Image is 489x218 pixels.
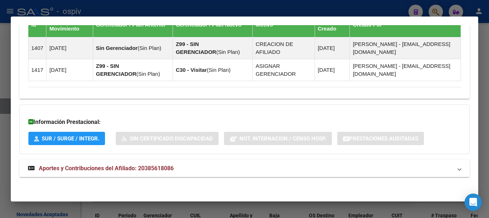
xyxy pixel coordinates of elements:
td: [DATE] [46,59,93,81]
span: Not. Internacion / Censo Hosp. [239,135,326,142]
th: Id [28,12,46,37]
td: 1417 [28,59,46,81]
th: Motivo [253,12,315,37]
button: Sin Certificado Discapacidad [116,132,219,145]
td: ( ) [93,37,173,59]
h3: Información Prestacional: [28,118,461,126]
span: Prestaciones Auditadas [349,135,418,142]
button: Prestaciones Auditadas [337,132,424,145]
td: [DATE] [315,59,350,81]
span: Sin Plan [218,49,238,55]
span: Sin Plan [138,71,158,77]
mat-expansion-panel-header: Aportes y Contribuciones del Afiliado: 20385618086 [19,160,470,177]
button: SUR / SURGE / INTEGR. [28,132,105,145]
strong: Z99 - SIN GERENCIADOR [96,63,137,77]
th: Gerenciador / Plan Anterior [93,12,173,37]
div: Open Intercom Messenger [465,194,482,211]
span: Sin Plan [209,67,229,73]
span: Sin Certificado Discapacidad [130,135,213,142]
strong: Sin Gerenciador [96,45,138,51]
td: [PERSON_NAME] - [EMAIL_ADDRESS][DOMAIN_NAME] [350,59,461,81]
td: [PERSON_NAME] - [EMAIL_ADDRESS][DOMAIN_NAME] [350,37,461,59]
th: Gerenciador / Plan Nuevo [173,12,252,37]
span: Sin Plan [140,45,160,51]
span: SUR / SURGE / INTEGR. [42,135,99,142]
th: Fecha Movimiento [46,12,93,37]
th: Fecha Creado [315,12,350,37]
td: [DATE] [46,37,93,59]
span: Aportes y Contribuciones del Afiliado: 20385618086 [39,165,174,172]
td: ( ) [93,59,173,81]
td: [DATE] [315,37,350,59]
td: 1407 [28,37,46,59]
button: Not. Internacion / Censo Hosp. [224,132,332,145]
td: ASIGNAR GERENCIADOR [253,59,315,81]
th: Creado Por [350,12,461,37]
td: CREACION DE AFILIADO [253,37,315,59]
td: ( ) [173,59,252,81]
strong: Z99 - SIN GERENCIADOR [176,41,216,55]
strong: C30 - Visitar [176,67,207,73]
td: ( ) [173,37,252,59]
